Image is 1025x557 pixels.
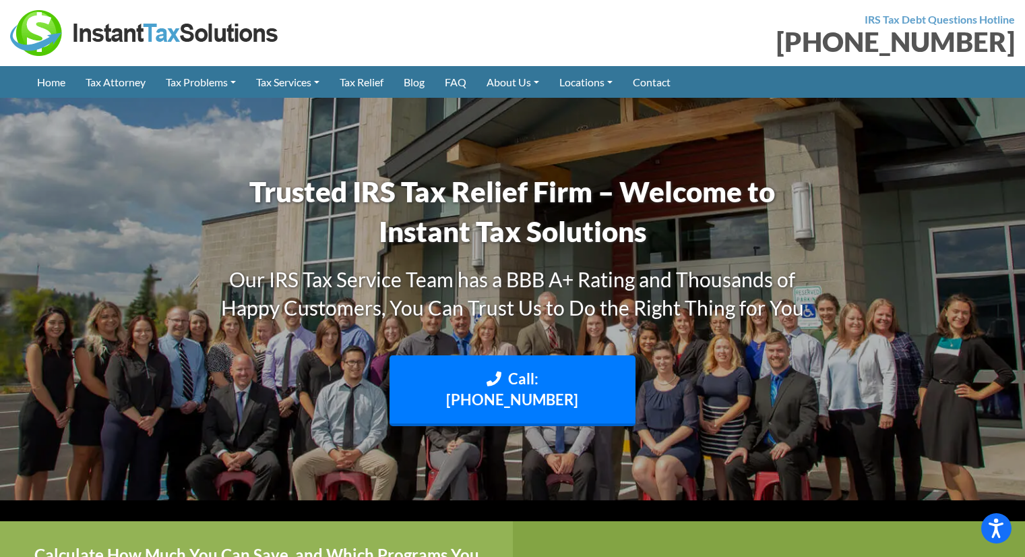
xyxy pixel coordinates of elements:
a: Instant Tax Solutions Logo [10,25,280,38]
a: Locations [549,66,623,98]
a: Tax Relief [330,66,394,98]
a: Contact [623,66,681,98]
a: Home [27,66,75,98]
a: Tax Attorney [75,66,156,98]
a: FAQ [435,66,476,98]
div: [PHONE_NUMBER] [523,28,1016,55]
strong: IRS Tax Debt Questions Hotline [865,13,1015,26]
img: Instant Tax Solutions Logo [10,10,280,56]
a: Call: [PHONE_NUMBER] [390,355,636,427]
a: About Us [476,66,549,98]
h1: Trusted IRS Tax Relief Firm – Welcome to Instant Tax Solutions [203,172,823,252]
a: Tax Problems [156,66,246,98]
a: Tax Services [246,66,330,98]
h3: Our IRS Tax Service Team has a BBB A+ Rating and Thousands of Happy Customers, You Can Trust Us t... [203,265,823,322]
a: Blog [394,66,435,98]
